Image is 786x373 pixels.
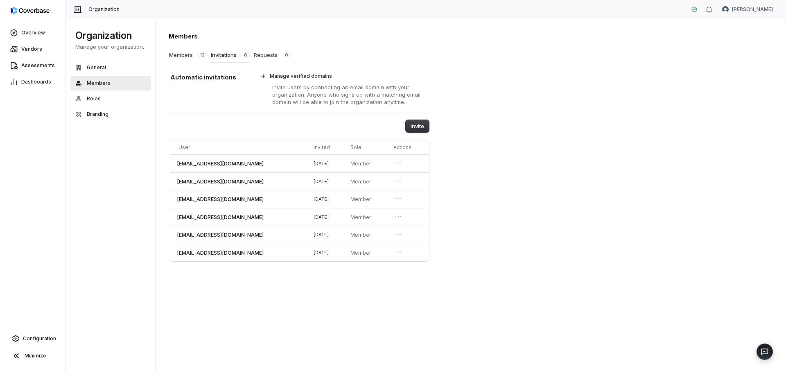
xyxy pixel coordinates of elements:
p: Member [350,195,384,203]
p: Member [350,231,384,238]
a: Overview [2,25,63,40]
a: Configuration [3,331,62,346]
span: Overview [21,29,45,36]
h1: Organization [75,29,146,42]
th: User [170,140,310,154]
span: 12 [198,52,207,58]
span: Manage verified domains [270,73,332,79]
a: Vendors [2,42,63,57]
span: Configuration [23,335,56,342]
button: Requests [253,47,291,63]
button: Minimize [3,348,62,364]
th: Actions [390,140,429,154]
h1: Automatic invitations [170,73,243,81]
span: [EMAIL_ADDRESS][DOMAIN_NAME] [177,231,264,238]
button: Open menu [393,176,403,186]
span: 0 [282,52,291,58]
img: logo-D7KZi-bG.svg [11,7,50,15]
p: Member [350,213,384,221]
span: Roles [87,95,101,102]
span: [EMAIL_ADDRESS][DOMAIN_NAME] [177,213,264,221]
span: Vendors [21,46,42,52]
span: [EMAIL_ADDRESS][DOMAIN_NAME] [177,195,264,203]
span: [DATE] [314,179,329,184]
span: [EMAIL_ADDRESS][DOMAIN_NAME] [177,160,264,167]
p: Manage your organization. [75,43,146,50]
span: [EMAIL_ADDRESS][DOMAIN_NAME] [177,249,264,256]
span: [PERSON_NAME] [732,6,773,13]
button: Open menu [393,212,403,222]
button: Manage verified domains [256,70,429,83]
p: Invite users by connecting an email domain with your organization. Anyone who signs up with a mat... [256,84,429,106]
button: Roles [70,91,151,106]
button: Members [169,47,207,63]
th: Invited [310,140,347,154]
button: Invite [406,120,429,132]
p: Member [350,160,384,167]
button: Open menu [393,247,403,257]
span: Branding [87,111,108,118]
span: [DATE] [314,196,329,202]
th: Role [347,140,390,154]
span: General [87,64,106,71]
span: [DATE] [314,250,329,255]
button: Open menu [393,158,403,168]
a: Assessments [2,58,63,73]
span: 6 [242,52,250,58]
p: Member [350,178,384,185]
button: Open menu [393,194,403,203]
p: Member [350,249,384,256]
span: Minimize [25,353,46,359]
h1: Members [169,32,431,41]
button: Invitations [210,47,250,63]
span: [DATE] [314,214,329,220]
span: [EMAIL_ADDRESS][DOMAIN_NAME] [177,178,264,185]
button: Open menu [393,229,403,239]
span: Assessments [21,62,55,69]
span: Members [87,80,111,86]
button: Branding [70,107,151,122]
button: General [70,60,151,75]
span: [DATE] [314,161,329,166]
span: Organization [88,6,120,13]
button: Members [70,76,151,90]
span: [DATE] [314,232,329,237]
a: Dashboards [2,75,63,89]
span: Dashboards [21,79,51,85]
button: Brad Babin avatar[PERSON_NAME] [717,3,778,16]
img: Brad Babin avatar [722,6,729,13]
